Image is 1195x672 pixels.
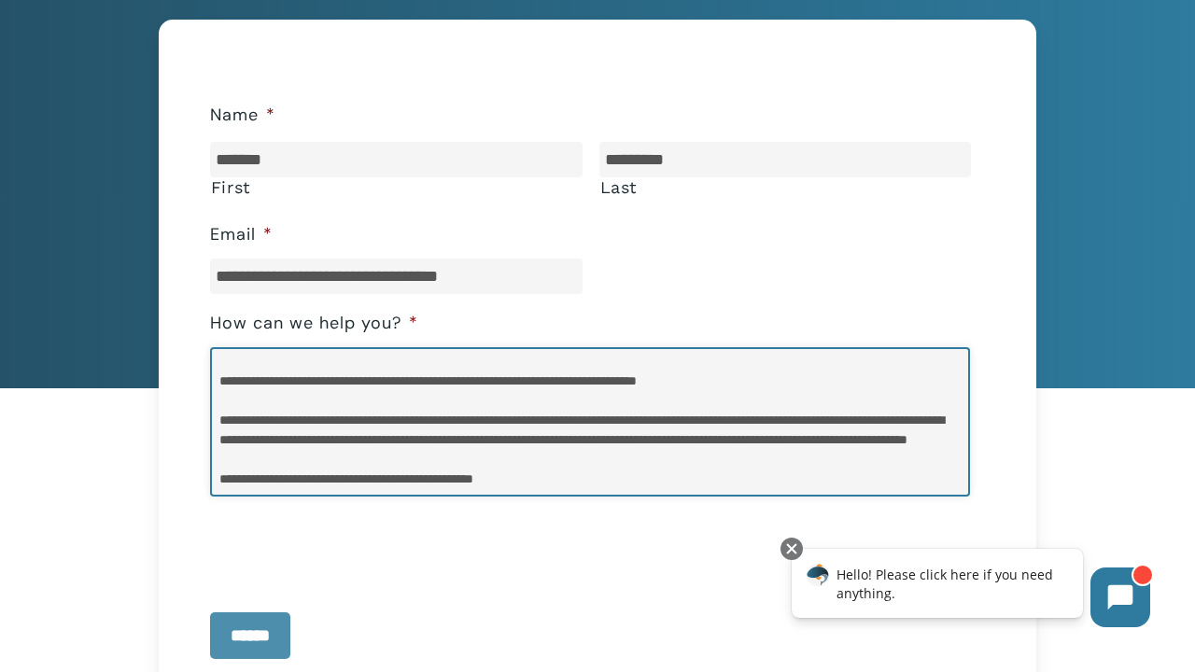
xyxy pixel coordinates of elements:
[211,178,583,197] label: First
[210,224,273,245] label: Email
[772,534,1169,646] iframe: Chatbot
[600,178,972,197] label: Last
[210,105,275,126] label: Name
[210,313,418,334] label: How can we help you?
[210,510,494,582] iframe: reCAPTCHA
